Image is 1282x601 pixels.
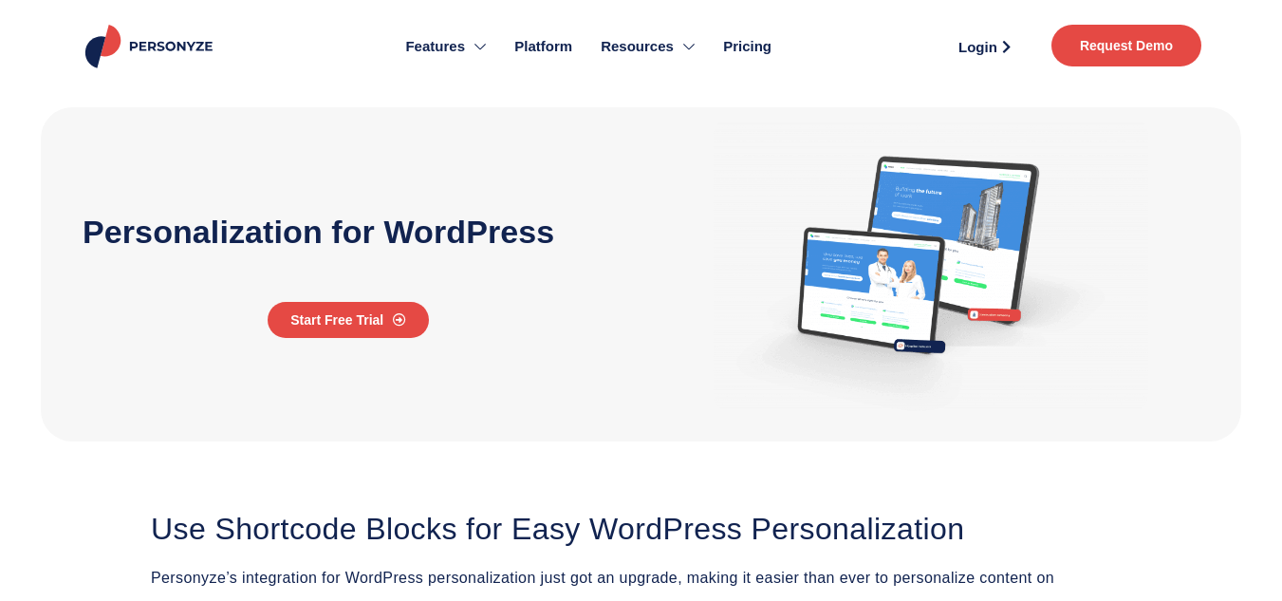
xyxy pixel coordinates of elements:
[405,36,465,58] span: Features
[290,313,383,327] span: Start Free Trial
[268,302,429,338] a: Start Free Trial
[601,36,674,58] span: Resources
[514,36,572,58] span: Platform
[937,32,1032,61] a: Login
[1051,25,1201,66] a: Request Demo
[958,40,997,54] span: Login
[1080,39,1173,52] span: Request Demo
[714,119,1148,411] img: Group 152
[151,511,1131,547] h2: Use Shortcode Blocks for Easy WordPress Personalization
[391,9,500,84] a: Features
[723,36,771,58] span: Pricing
[83,208,621,256] h1: Personalization for WordPress
[709,9,786,84] a: Pricing
[586,9,709,84] a: Resources
[500,9,586,84] a: Platform
[82,25,221,68] img: Personyze logo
